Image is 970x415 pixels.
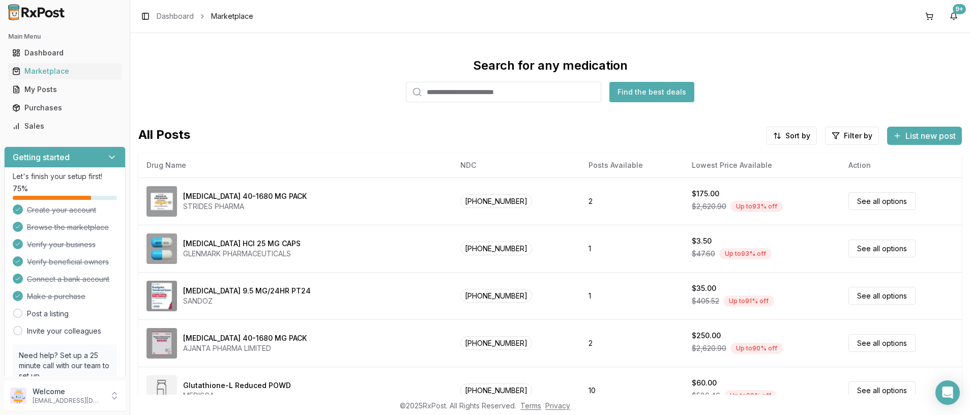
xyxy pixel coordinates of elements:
a: See all options [848,192,916,210]
span: 75 % [13,184,28,194]
a: Invite your colleagues [27,326,101,336]
img: Omeprazole-Sodium Bicarbonate 40-1680 MG PACK [146,328,177,359]
button: Filter by [825,127,879,145]
div: $3.50 [692,236,712,246]
div: $60.00 [692,378,717,388]
div: Up to 90 % off [724,390,777,401]
p: Need help? Set up a 25 minute call with our team to set up. [19,350,111,381]
div: AJANTA PHARMA LIMITED [183,343,307,353]
p: [EMAIL_ADDRESS][DOMAIN_NAME] [33,397,103,405]
div: $250.00 [692,331,721,341]
h2: Main Menu [8,33,122,41]
span: Make a purchase [27,291,85,302]
div: Search for any medication [473,57,628,74]
div: MEDISCA [183,391,291,401]
span: Filter by [844,131,872,141]
div: [MEDICAL_DATA] 40-1680 MG PACK [183,333,307,343]
button: Marketplace [4,63,126,79]
div: Sales [12,121,117,131]
span: [PHONE_NUMBER] [460,242,532,255]
a: My Posts [8,80,122,99]
span: Create your account [27,205,96,215]
img: RxPost Logo [4,4,69,20]
div: STRIDES PHARMA [183,201,307,212]
img: Omeprazole-Sodium Bicarbonate 40-1680 MG PACK [146,186,177,217]
span: Verify your business [27,240,96,250]
span: [PHONE_NUMBER] [460,383,532,397]
a: Purchases [8,99,122,117]
a: See all options [848,334,916,352]
span: [PHONE_NUMBER] [460,289,532,303]
button: Dashboard [4,45,126,61]
button: Find the best deals [609,82,694,102]
button: Sort by [767,127,817,145]
button: 9+ [946,8,962,24]
a: Dashboard [8,44,122,62]
div: Marketplace [12,66,117,76]
div: Purchases [12,103,117,113]
a: Dashboard [157,11,194,21]
th: Lowest Price Available [684,153,840,177]
th: Drug Name [138,153,452,177]
span: Browse the marketplace [27,222,109,232]
th: Posts Available [580,153,684,177]
div: My Posts [12,84,117,95]
span: Verify beneficial owners [27,257,109,267]
td: 2 [580,319,684,367]
a: Terms [520,401,541,410]
span: $2,620.90 [692,201,726,212]
button: List new post [887,127,962,145]
div: Up to 91 % off [723,295,774,307]
div: Open Intercom Messenger [935,380,960,405]
a: Privacy [545,401,570,410]
div: [MEDICAL_DATA] HCl 25 MG CAPS [183,239,301,249]
a: See all options [848,381,916,399]
div: Dashboard [12,48,117,58]
span: Connect a bank account [27,274,109,284]
span: List new post [905,130,956,142]
a: See all options [848,287,916,305]
span: $47.60 [692,249,715,259]
span: All Posts [138,127,190,145]
td: 1 [580,272,684,319]
a: Marketplace [8,62,122,80]
div: GLENMARK PHARMACEUTICALS [183,249,301,259]
h3: Getting started [13,151,70,163]
td: 10 [580,367,684,414]
div: $175.00 [692,189,719,199]
span: $586.46 [692,391,720,401]
span: Marketplace [211,11,253,21]
img: Atomoxetine HCl 25 MG CAPS [146,233,177,264]
p: Welcome [33,387,103,397]
img: User avatar [10,388,26,404]
span: $405.52 [692,296,719,306]
button: Purchases [4,100,126,116]
nav: breadcrumb [157,11,253,21]
button: My Posts [4,81,126,98]
span: [PHONE_NUMBER] [460,194,532,208]
p: Let's finish your setup first! [13,171,117,182]
td: 1 [580,225,684,272]
span: $2,620.90 [692,343,726,353]
th: NDC [452,153,580,177]
td: 2 [580,177,684,225]
div: 9+ [953,4,966,14]
div: Up to 93 % off [719,248,772,259]
div: Up to 90 % off [730,343,783,354]
button: Sales [4,118,126,134]
img: Glutathione-L Reduced POWD [146,375,177,406]
th: Action [840,153,962,177]
div: SANDOZ [183,296,311,306]
div: [MEDICAL_DATA] 9.5 MG/24HR PT24 [183,286,311,296]
img: Rivastigmine 9.5 MG/24HR PT24 [146,281,177,311]
div: [MEDICAL_DATA] 40-1680 MG PACK [183,191,307,201]
a: Post a listing [27,309,69,319]
div: Up to 93 % off [730,201,783,212]
a: Sales [8,117,122,135]
div: $35.00 [692,283,716,293]
div: Glutathione-L Reduced POWD [183,380,291,391]
a: List new post [887,132,962,142]
span: [PHONE_NUMBER] [460,336,532,350]
a: See all options [848,240,916,257]
span: Sort by [785,131,810,141]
